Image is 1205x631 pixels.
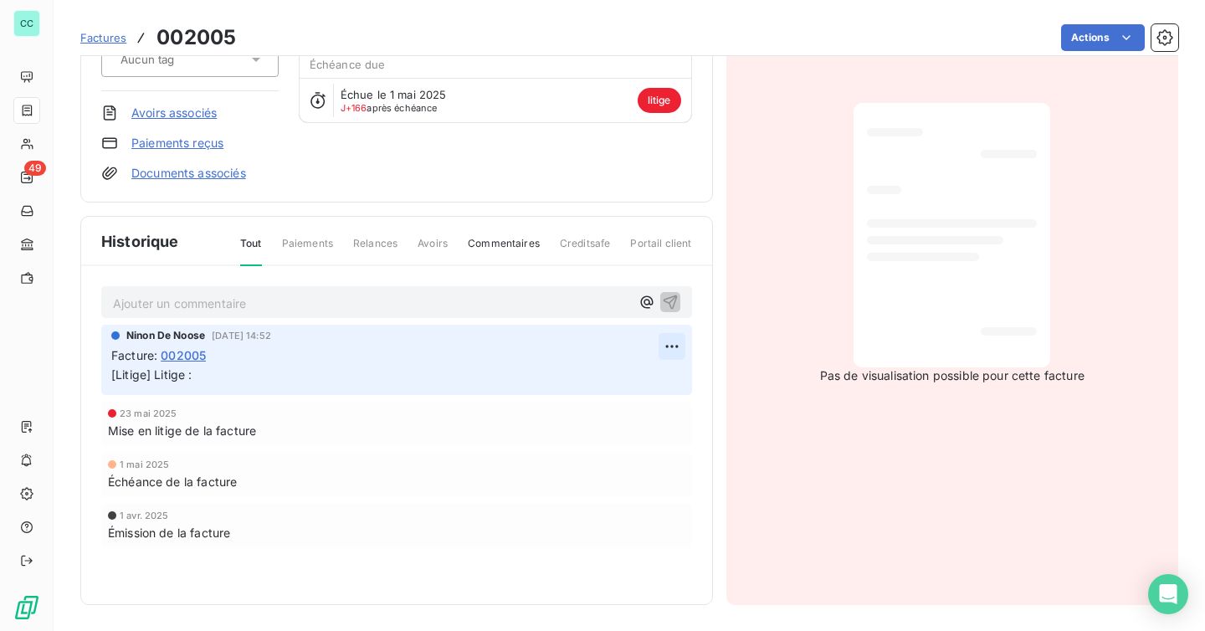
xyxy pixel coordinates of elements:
span: litige [638,88,681,113]
span: Creditsafe [560,236,611,264]
span: Portail client [630,236,691,264]
span: Historique [101,230,179,253]
span: Relances [353,236,397,264]
a: Documents associés [131,165,246,182]
span: Mise en litige de la facture [108,422,256,439]
span: Échéance de la facture [108,473,237,490]
span: Facture : [111,346,157,364]
span: Échéance due [310,58,386,71]
span: Pas de visualisation possible pour cette facture [820,367,1084,384]
span: Ninon De Noose [126,328,205,343]
span: J+166 [341,102,367,114]
span: [DATE] 14:52 [212,331,271,341]
span: 1 mai 2025 [120,459,170,469]
span: Avoirs [418,236,448,264]
span: 49 [24,161,46,176]
a: Paiements reçus [131,135,223,151]
span: 002005 [161,346,206,364]
span: Factures [80,31,126,44]
div: Open Intercom Messenger [1148,574,1188,614]
span: Tout [240,236,262,266]
a: Factures [80,29,126,46]
span: Échue le 1 mai 2025 [341,88,447,101]
span: [Litige] Litige : [111,367,192,382]
input: Aucun tag [119,52,219,67]
a: Avoirs associés [131,105,217,121]
button: Actions [1061,24,1145,51]
span: 23 mai 2025 [120,408,177,418]
span: Émission de la facture [108,524,230,541]
span: Commentaires [468,236,540,264]
span: après échéance [341,103,438,113]
span: 1 avr. 2025 [120,510,169,521]
h3: 002005 [156,23,236,53]
span: Paiements [282,236,333,264]
div: CC [13,10,40,37]
img: Logo LeanPay [13,594,40,621]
